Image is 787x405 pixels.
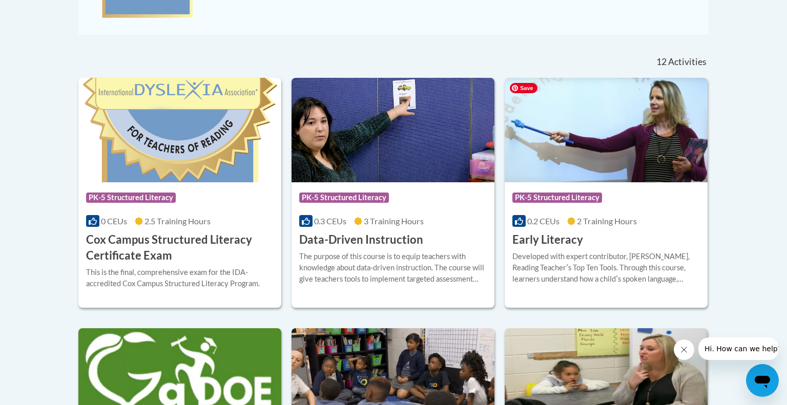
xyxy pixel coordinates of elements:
[746,364,779,397] iframe: Button to launch messaging window
[6,7,83,15] span: Hi. How can we help?
[512,251,700,285] div: Developed with expert contributor, [PERSON_NAME], Reading Teacherʹs Top Ten Tools. Through this c...
[698,337,779,360] iframe: Message from company
[577,216,637,226] span: 2 Training Hours
[78,78,281,307] a: Course LogoPK-5 Structured Literacy0 CEUs2.5 Training Hours Cox Campus Structured Literacy Certif...
[101,216,127,226] span: 0 CEUs
[510,83,537,93] span: Save
[512,193,602,203] span: PK-5 Structured Literacy
[505,78,708,182] img: Course Logo
[512,232,583,248] h3: Early Literacy
[668,56,707,68] span: Activities
[86,232,274,264] h3: Cox Campus Structured Literacy Certificate Exam
[78,78,281,182] img: Course Logo
[314,216,346,226] span: 0.3 CEUs
[292,78,494,307] a: Course LogoPK-5 Structured Literacy0.3 CEUs3 Training Hours Data-Driven InstructionThe purpose of...
[299,232,423,248] h3: Data-Driven Instruction
[527,216,560,226] span: 0.2 CEUs
[656,56,667,68] span: 12
[364,216,424,226] span: 3 Training Hours
[505,78,708,307] a: Course LogoPK-5 Structured Literacy0.2 CEUs2 Training Hours Early LiteracyDeveloped with expert c...
[144,216,211,226] span: 2.5 Training Hours
[299,193,389,203] span: PK-5 Structured Literacy
[86,267,274,289] div: This is the final, comprehensive exam for the IDA-accredited Cox Campus Structured Literacy Program.
[86,193,176,203] span: PK-5 Structured Literacy
[299,251,487,285] div: The purpose of this course is to equip teachers with knowledge about data-driven instruction. The...
[674,339,694,360] iframe: Close message
[292,78,494,182] img: Course Logo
